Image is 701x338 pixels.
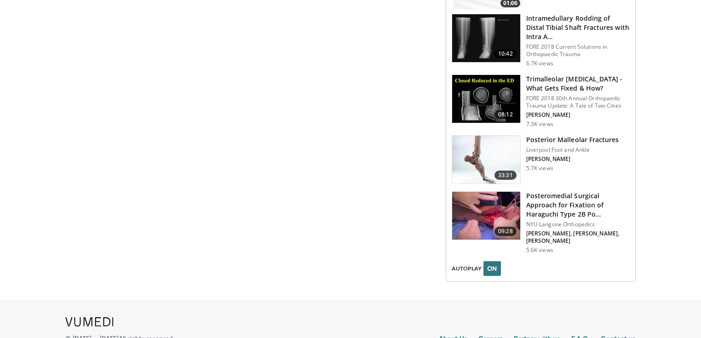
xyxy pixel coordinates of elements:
[526,95,630,109] p: FORE 2018 30th Annual Orthopaedic Trauma Update: A Tale of Two Cities
[526,221,630,228] p: NYU Langone Orthopedics
[452,74,630,128] a: 08:12 Trimalleolar [MEDICAL_DATA] - What Gets Fixed & How? FORE 2018 30th Annual Orthopaedic Trau...
[526,111,630,119] p: [PERSON_NAME]
[526,135,619,144] h3: Posterior Malleolar Fractures
[494,227,517,236] span: 09:28
[452,75,520,123] img: cc6e3685-1d6e-40ae-89c1-a1a1c7363d44.150x105_q85_crop-smart_upscale.jpg
[526,191,630,219] h3: Posteromedial Surgical Approach for Fixation of Haraguchi Type 2B Po…
[452,135,630,184] a: 33:31 Posterior Malleolar Fractures Liverpool Foot and Ankle [PERSON_NAME] 5.7K views
[526,246,553,254] p: 5.6K views
[452,14,520,62] img: 92e15c60-1a23-4c94-9703-c1e6f63947b4.150x105_q85_crop-smart_upscale.jpg
[452,14,630,67] a: 10:42 Intramedullary Rodding of Distal Tibial Shaft Fractures with Intra A… FORE 2018 Current Sol...
[452,264,482,273] span: AUTOPLAY
[65,317,114,327] img: VuMedi Logo
[526,155,619,163] p: [PERSON_NAME]
[494,171,517,180] span: 33:31
[526,43,630,58] p: FORE 2018 Current Solutions in Orthopaedic Trauma
[526,74,630,93] h3: Trimalleolar [MEDICAL_DATA] - What Gets Fixed & How?
[452,192,520,240] img: f997cead-f96c-4a9a-b687-6a0003db6dcc.150x105_q85_crop-smart_upscale.jpg
[494,110,517,119] span: 08:12
[526,14,630,41] h3: Intramedullary Rodding of Distal Tibial Shaft Fractures with Intra A…
[494,49,517,58] span: 10:42
[526,230,630,245] p: [PERSON_NAME], [PERSON_NAME], [PERSON_NAME]
[526,165,553,172] p: 5.7K views
[452,136,520,183] img: acc9aee5-0d6e-4ff0-8b9e-53e539056a7b.150x105_q85_crop-smart_upscale.jpg
[526,60,553,67] p: 6.7K views
[452,191,630,254] a: 09:28 Posteromedial Surgical Approach for Fixation of Haraguchi Type 2B Po… NYU Langone Orthopedi...
[526,146,619,154] p: Liverpool Foot and Ankle
[483,261,501,276] button: ON
[526,120,553,128] p: 7.3K views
